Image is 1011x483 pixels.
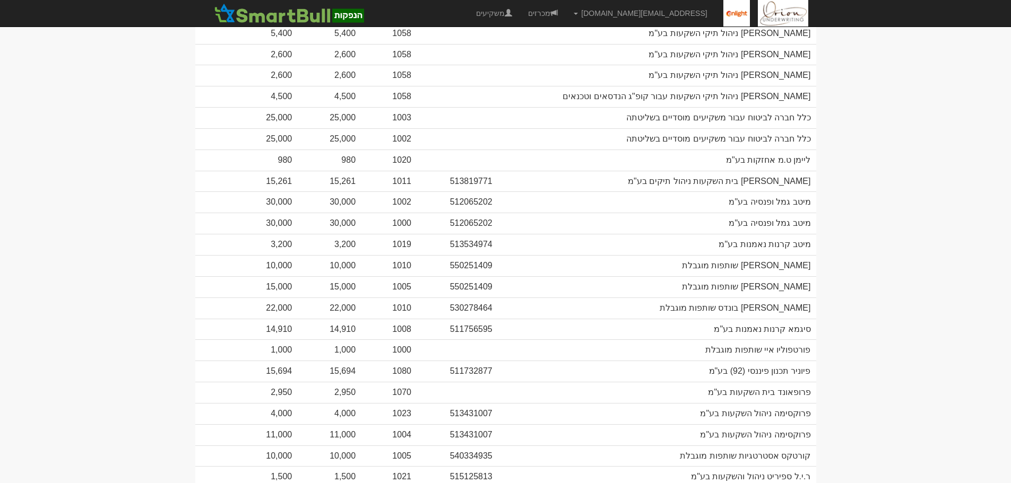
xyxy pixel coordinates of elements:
td: 4,000 [297,403,361,424]
td: 513431007 [417,403,498,424]
img: SmartBull Logo [211,3,367,24]
td: 2,600 [297,65,361,86]
td: 513534974 [417,234,498,255]
td: 15,694 [297,361,361,382]
td: 1005 [361,276,417,297]
td: [PERSON_NAME] שותפות מוגבלת [498,276,816,297]
td: מיטב גמל ופנסיה בע"מ [498,213,816,234]
td: 14,910 [195,319,298,340]
td: 15,000 [195,276,298,297]
td: 10,000 [297,255,361,276]
td: פורטפוליו איי שותפות מוגבלת [498,339,816,361]
td: 1002 [361,128,417,150]
td: 1008 [361,319,417,340]
td: כלל חברה לביטוח עבור משקיעים מוסדיים בשליטתה [498,107,816,128]
td: סיגמא קרנות נאמנות בע"מ [498,319,816,340]
td: [PERSON_NAME] שותפות מוגבלת [498,255,816,276]
td: 22,000 [297,297,361,319]
td: פרוקסימה ניהול השקעות בע"מ [498,403,816,424]
td: 30,000 [195,213,298,234]
td: 25,000 [297,107,361,128]
td: 1080 [361,361,417,382]
td: 512065202 [417,213,498,234]
td: 25,000 [297,128,361,150]
td: 1023 [361,403,417,424]
td: 5,400 [297,23,361,44]
td: 511732877 [417,361,498,382]
td: 30,000 [297,213,361,234]
td: 22,000 [195,297,298,319]
td: 2,950 [195,382,298,403]
td: מיטב גמל ופנסיה בע"מ [498,191,816,213]
td: 14,910 [297,319,361,340]
td: 11,000 [195,424,298,445]
td: 10,000 [195,255,298,276]
td: 1005 [361,445,417,467]
td: 1058 [361,86,417,107]
td: קורטקס אסטרטגיות שותפות מוגבלת [498,445,816,467]
td: 2,600 [297,44,361,65]
td: 15,000 [297,276,361,297]
td: מיטב קרנות נאמנות בע"מ [498,234,816,255]
td: 540334935 [417,445,498,467]
td: 550251409 [417,255,498,276]
td: 4,000 [195,403,298,424]
td: 15,694 [195,361,298,382]
td: 4,500 [297,86,361,107]
td: 1058 [361,65,417,86]
td: 11,000 [297,424,361,445]
td: 30,000 [297,191,361,213]
td: 980 [297,150,361,171]
td: 1002 [361,191,417,213]
td: 1058 [361,44,417,65]
td: [PERSON_NAME] ניהול תיקי השקעות בע"מ [498,44,816,65]
td: 25,000 [195,128,298,150]
td: 15,261 [195,171,298,192]
td: 513431007 [417,424,498,445]
td: 1000 [361,339,417,361]
td: 1003 [361,107,417,128]
td: 10,000 [195,445,298,467]
td: 15,261 [297,171,361,192]
td: 30,000 [195,191,298,213]
td: [PERSON_NAME] ניהול תיקי השקעות בע"מ [498,65,816,86]
td: 1019 [361,234,417,255]
td: [PERSON_NAME] ניהול תיקי השקעות עבור קופ"ג הנדסאים וטכנאים [498,86,816,107]
td: 1000 [361,213,417,234]
td: 530278464 [417,297,498,319]
td: 1020 [361,150,417,171]
td: 10,000 [297,445,361,467]
td: 2,600 [195,44,298,65]
td: 2,950 [297,382,361,403]
td: 513819771 [417,171,498,192]
td: ליימן ט.מ אחזקות בע"מ [498,150,816,171]
td: 1058 [361,23,417,44]
td: [PERSON_NAME] ניהול תיקי השקעות בע"מ [498,23,816,44]
td: 1010 [361,255,417,276]
td: [PERSON_NAME] בונדס שותפות מוגבלת [498,297,816,319]
td: 3,200 [297,234,361,255]
td: 1011 [361,171,417,192]
td: 550251409 [417,276,498,297]
td: 2,600 [195,65,298,86]
td: 512065202 [417,191,498,213]
td: 1,000 [297,339,361,361]
td: 5,400 [195,23,298,44]
td: 1070 [361,382,417,403]
td: פרוקסימה ניהול השקעות בע"מ [498,424,816,445]
td: כלל חברה לביטוח עבור משקיעים מוסדיים בשליטתה [498,128,816,150]
td: 980 [195,150,298,171]
td: 511756595 [417,319,498,340]
td: 1010 [361,297,417,319]
td: [PERSON_NAME] בית השקעות ניהול תיקים בע"מ [498,171,816,192]
td: פרופאונד בית השקעות בע"מ [498,382,816,403]
td: פיוניר תכנון פיננסי (92) בע"מ [498,361,816,382]
td: 3,200 [195,234,298,255]
td: 4,500 [195,86,298,107]
td: 1004 [361,424,417,445]
td: 1,000 [195,339,298,361]
td: 25,000 [195,107,298,128]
